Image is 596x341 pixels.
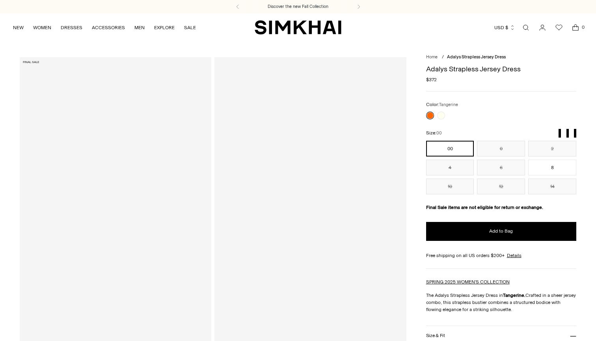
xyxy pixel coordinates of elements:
a: Go to the account page [535,20,550,35]
button: 14 [528,179,576,194]
strong: Final Sale items are not eligible for return or exchange. [426,205,543,210]
span: Tangerine [439,102,458,107]
span: 0 [579,24,587,31]
a: DRESSES [61,19,82,36]
h3: Size & Fit [426,333,445,338]
strong: Tangerine. [503,293,525,298]
span: 00 [436,130,442,136]
a: Details [507,252,521,259]
a: Open cart modal [568,20,583,35]
a: NEW [13,19,24,36]
button: 12 [477,179,525,194]
span: Adalys Strapless Jersey Dress [447,54,506,60]
button: 2 [528,141,576,157]
h1: Adalys Strapless Jersey Dress [426,65,576,73]
button: 10 [426,179,474,194]
div: / [442,54,444,61]
a: Home [426,54,438,60]
button: Add to Bag [426,222,576,241]
button: 00 [426,141,474,157]
a: MEN [134,19,145,36]
nav: breadcrumbs [426,54,576,61]
a: SPRING 2025 WOMEN'S COLLECTION [426,279,510,285]
button: 4 [426,160,474,175]
button: 0 [477,141,525,157]
a: SALE [184,19,196,36]
a: Discover the new Fall Collection [268,4,328,10]
div: Free shipping on all US orders $200+ [426,252,576,259]
label: Size: [426,129,442,137]
span: $372 [426,76,437,83]
a: SIMKHAI [255,20,341,35]
a: EXPLORE [154,19,175,36]
a: Wishlist [551,20,567,35]
button: 8 [528,160,576,175]
a: WOMEN [33,19,51,36]
a: Open search modal [518,20,534,35]
label: Color: [426,101,458,108]
p: The Adalys Strapless Jersey Dress in Crafted in a sheer jersey combo, this strapless bustier comb... [426,292,576,313]
button: 6 [477,160,525,175]
a: ACCESSORIES [92,19,125,36]
button: USD $ [494,19,515,36]
span: Add to Bag [489,228,513,235]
